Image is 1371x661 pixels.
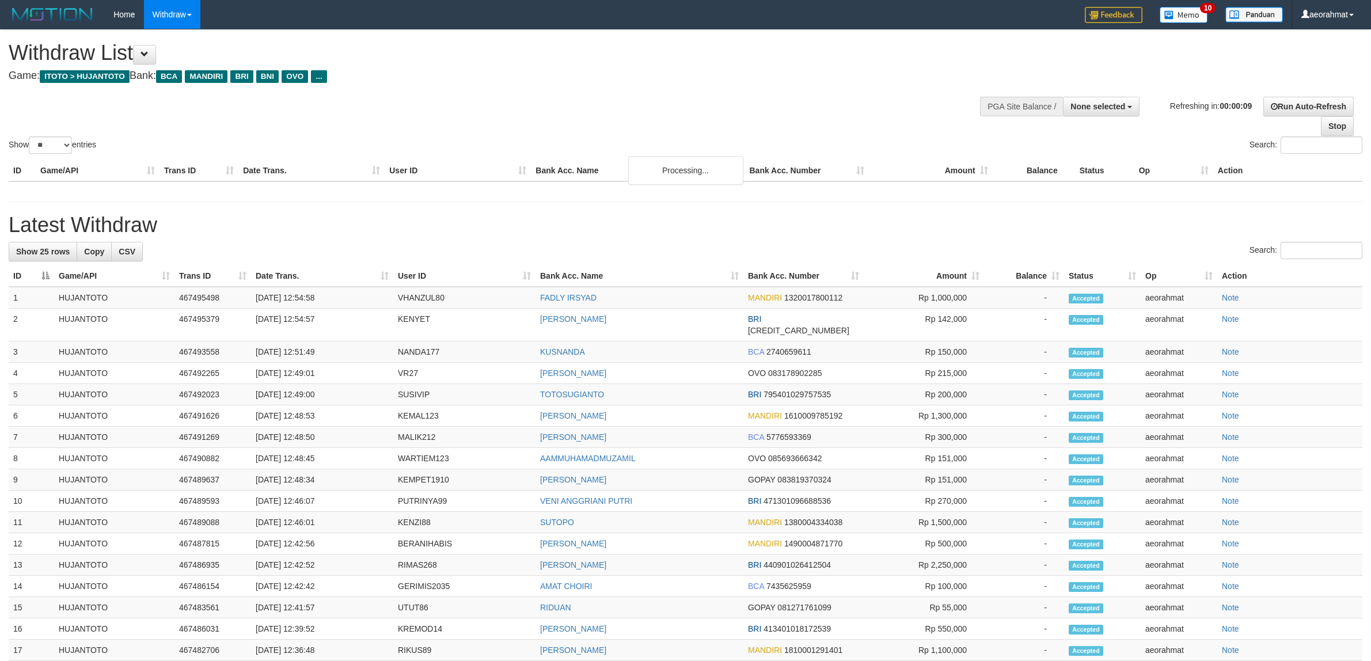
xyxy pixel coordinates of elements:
[864,491,984,512] td: Rp 270,000
[768,369,822,378] span: Copy 083178902285 to clipboard
[540,369,606,378] a: [PERSON_NAME]
[54,427,174,448] td: HUJANTOTO
[174,533,251,554] td: 467487815
[1069,582,1103,592] span: Accepted
[777,475,831,484] span: Copy 083819370324 to clipboard
[9,491,54,512] td: 10
[1069,315,1103,325] span: Accepted
[174,576,251,597] td: 467486154
[9,6,96,23] img: MOTION_logo.png
[1222,624,1239,633] a: Note
[9,640,54,661] td: 17
[9,576,54,597] td: 14
[9,70,902,82] h4: Game: Bank:
[84,247,104,256] span: Copy
[1222,432,1239,442] a: Note
[174,448,251,469] td: 467490882
[1141,384,1217,405] td: aeorahmat
[748,518,782,527] span: MANDIRI
[784,518,842,527] span: Copy 1380004334038 to clipboard
[984,469,1064,491] td: -
[230,70,253,83] span: BRI
[251,309,393,341] td: [DATE] 12:54:57
[77,242,112,261] a: Copy
[864,448,984,469] td: Rp 151,000
[9,160,36,181] th: ID
[540,518,574,527] a: SUTOPO
[1225,7,1283,22] img: panduan.png
[766,582,811,591] span: Copy 7435625959 to clipboard
[984,554,1064,576] td: -
[54,491,174,512] td: HUJANTOTO
[1141,448,1217,469] td: aeorahmat
[393,384,536,405] td: SUSIVIP
[531,160,745,181] th: Bank Acc. Name
[393,309,536,341] td: KENYET
[1069,412,1103,421] span: Accepted
[540,293,597,302] a: FADLY IRSYAD
[54,512,174,533] td: HUJANTOTO
[984,287,1064,309] td: -
[251,554,393,576] td: [DATE] 12:42:52
[54,469,174,491] td: HUJANTOTO
[9,384,54,405] td: 5
[748,539,782,548] span: MANDIRI
[764,624,831,633] span: Copy 413401018172539 to clipboard
[1070,102,1125,111] span: None selected
[251,265,393,287] th: Date Trans.: activate to sort column ascending
[251,469,393,491] td: [DATE] 12:48:34
[764,496,831,506] span: Copy 471301096688536 to clipboard
[984,265,1064,287] th: Balance: activate to sort column ascending
[766,347,811,356] span: Copy 2740659611 to clipboard
[393,448,536,469] td: WARTIEM123
[1069,625,1103,635] span: Accepted
[1141,597,1217,618] td: aeorahmat
[238,160,385,181] th: Date Trans.
[1141,265,1217,287] th: Op: activate to sort column ascending
[256,70,279,83] span: BNI
[864,618,984,640] td: Rp 550,000
[393,287,536,309] td: VHANZUL80
[54,640,174,661] td: HUJANTOTO
[540,624,606,633] a: [PERSON_NAME]
[251,341,393,363] td: [DATE] 12:51:49
[393,533,536,554] td: BERANIHABIS
[1134,160,1213,181] th: Op
[393,512,536,533] td: KENZI88
[54,384,174,405] td: HUJANTOTO
[174,287,251,309] td: 467495498
[748,314,761,324] span: BRI
[764,560,831,569] span: Copy 440901026412504 to clipboard
[864,287,984,309] td: Rp 1,000,000
[174,427,251,448] td: 467491269
[984,512,1064,533] td: -
[9,41,902,64] h1: Withdraw List
[54,287,174,309] td: HUJANTOTO
[748,560,761,569] span: BRI
[54,309,174,341] td: HUJANTOTO
[1141,309,1217,341] td: aeorahmat
[748,347,764,356] span: BCA
[1220,101,1252,110] strong: 00:00:09
[54,554,174,576] td: HUJANTOTO
[1141,576,1217,597] td: aeorahmat
[748,624,761,633] span: BRI
[1222,645,1239,655] a: Note
[864,405,984,427] td: Rp 1,300,000
[1200,3,1216,13] span: 10
[980,97,1063,116] div: PGA Site Balance /
[251,576,393,597] td: [DATE] 12:42:42
[1141,533,1217,554] td: aeorahmat
[393,341,536,363] td: NANDA177
[159,160,238,181] th: Trans ID
[156,70,182,83] span: BCA
[540,539,606,548] a: [PERSON_NAME]
[764,390,831,399] span: Copy 795401029757535 to clipboard
[1222,582,1239,591] a: Note
[784,411,842,420] span: Copy 1610009785192 to clipboard
[1069,561,1103,571] span: Accepted
[869,160,993,181] th: Amount
[864,533,984,554] td: Rp 500,000
[393,576,536,597] td: GERIMIS2035
[984,341,1064,363] td: -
